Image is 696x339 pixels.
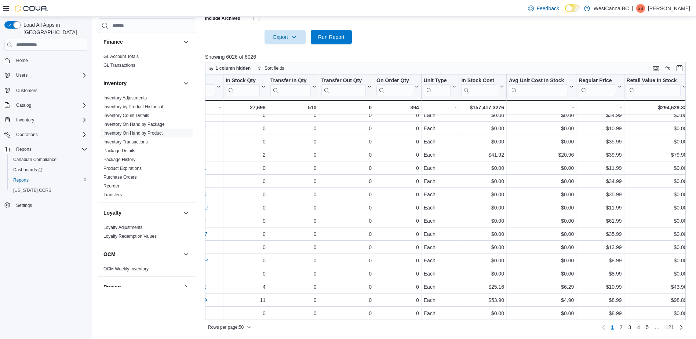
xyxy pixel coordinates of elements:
[13,85,87,95] span: Customers
[677,323,686,332] a: Next page
[376,150,419,159] div: 0
[509,216,574,225] div: $0.00
[318,33,345,41] span: Run Report
[424,216,457,225] div: Each
[226,150,266,159] div: 2
[626,256,686,265] div: $0.00
[13,157,57,163] span: Canadian Compliance
[179,152,205,158] a: MH4BC2VJ
[98,52,196,73] div: Finance
[626,77,686,96] button: Retail Value In Stock
[16,72,28,78] span: Users
[626,321,634,333] a: Page 3 of 121
[321,203,371,212] div: 0
[226,124,266,133] div: 0
[620,324,623,331] span: 2
[13,130,41,139] button: Operations
[179,103,221,112] div: -
[270,230,317,238] div: 0
[509,77,574,96] button: Avg Unit Cost In Stock
[13,101,34,110] button: Catalog
[13,177,29,183] span: Reports
[663,321,677,333] a: Page 121 of 121
[270,77,317,96] button: Transfer In Qty
[461,243,504,252] div: $0.00
[424,124,457,133] div: Each
[226,256,266,265] div: 0
[103,54,139,59] a: GL Account Totals
[179,218,206,224] a: KRKATWLT
[311,30,352,44] button: Run Report
[103,225,143,230] span: Loyalty Adjustments
[16,58,28,63] span: Home
[98,265,196,276] div: OCM
[565,4,580,12] input: Dark Mode
[424,256,457,265] div: Each
[21,21,87,36] span: Load All Apps in [GEOGRAPHIC_DATA]
[321,77,371,96] button: Transfer Out Qty
[103,157,135,163] span: Package History
[321,243,371,252] div: 0
[376,77,413,96] div: On Order Qty
[98,94,196,202] div: Inventory
[376,124,419,133] div: 0
[226,111,266,120] div: 0
[626,177,686,186] div: $0.00
[461,111,504,120] div: $0.00
[424,230,457,238] div: Each
[525,1,562,16] a: Feedback
[182,282,190,291] button: Pricing
[579,111,622,120] div: $34.99
[509,77,568,84] div: Avg Unit Cost In Stock
[179,258,208,263] a: RPCTGQNP
[179,297,207,303] a: RWEDJMLA
[626,164,686,172] div: $0.00
[179,192,206,197] a: 4YGKRHTX
[321,77,365,96] div: Transfer Out Qty
[103,234,157,239] a: Loyalty Redemption Values
[10,155,87,164] span: Canadian Compliance
[376,164,419,172] div: 0
[666,324,674,331] span: 121
[626,230,686,238] div: $0.00
[321,216,371,225] div: 0
[579,256,622,265] div: $8.99
[103,283,121,291] h3: Pricing
[13,130,87,139] span: Operations
[265,65,284,71] span: Sort fields
[626,216,686,225] div: $0.00
[205,323,254,332] button: Rows per page:50
[179,165,206,171] a: Y1UXU4DA
[626,203,686,212] div: $0.00
[103,113,149,119] span: Inventory Count Details
[16,203,32,208] span: Settings
[376,111,419,120] div: 0
[636,4,645,13] div: Sam Beyat
[424,111,457,120] div: Each
[103,122,165,127] a: Inventory On Hand by Package
[179,284,206,290] a: JMBQ3XKE
[579,137,622,146] div: $35.99
[376,203,419,212] div: 0
[13,71,87,80] span: Users
[103,148,135,153] a: Package Details
[13,101,87,110] span: Catalog
[10,165,87,174] span: Dashboards
[579,216,622,225] div: $61.99
[226,203,266,212] div: 0
[16,88,37,94] span: Customers
[13,71,30,80] button: Users
[376,230,419,238] div: 0
[10,176,32,185] a: Reports
[579,124,622,133] div: $10.99
[321,177,371,186] div: 0
[10,165,45,174] a: Dashboards
[537,5,559,12] span: Feedback
[7,175,90,185] button: Reports
[182,37,190,46] button: Finance
[216,65,251,71] span: 1 column hidden
[270,137,317,146] div: 0
[579,77,616,96] div: Regular Price
[205,15,240,21] label: Include Archived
